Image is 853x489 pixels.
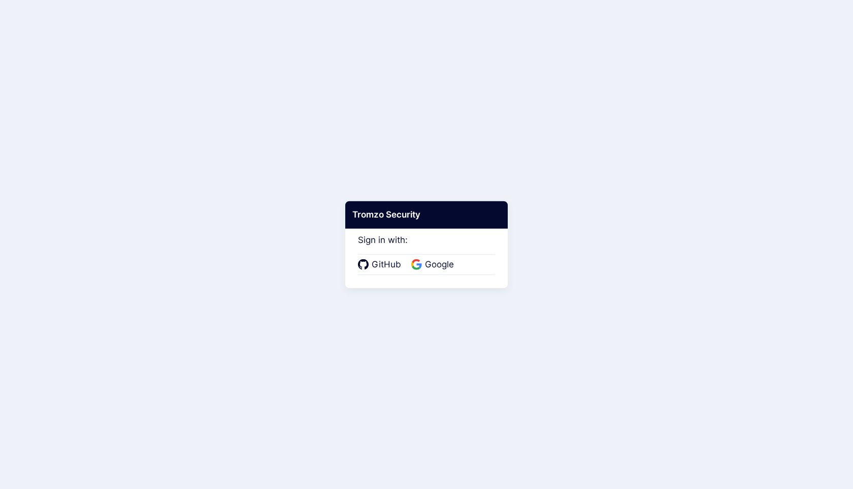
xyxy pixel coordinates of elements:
a: GitHub [358,258,404,271]
div: Sign in with: [358,221,495,275]
div: Tromzo Security [345,201,508,229]
span: Google [422,258,457,271]
a: Google [411,258,457,271]
span: GitHub [369,258,404,271]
